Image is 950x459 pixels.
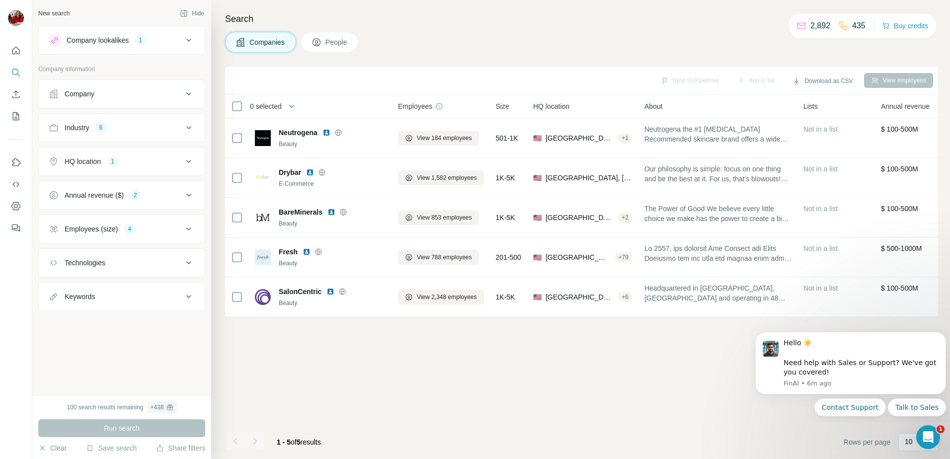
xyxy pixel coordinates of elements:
[65,224,118,234] div: Employees (size)
[803,244,838,252] span: Not in a list
[881,125,918,133] span: $ 100-500M
[279,167,301,177] span: Drybar
[255,210,271,226] img: Logo of BareMinerals
[398,131,479,146] button: View 184 employees
[881,284,918,292] span: $ 100-500M
[279,287,321,297] span: SalonCentric
[533,252,542,262] span: 🇺🇸
[8,219,24,237] button: Feedback
[546,133,614,143] span: [GEOGRAPHIC_DATA], [GEOGRAPHIC_DATA]
[810,20,830,32] p: 2,892
[618,213,633,222] div: + 2
[38,9,70,18] div: New search
[39,285,205,308] button: Keywords
[327,208,335,216] img: LinkedIn logo
[533,101,569,111] span: HQ location
[130,191,141,200] div: 2
[279,179,386,188] div: E-Commerce
[39,251,205,275] button: Technologies
[533,292,542,302] span: 🇺🇸
[306,168,314,176] img: LinkedIn logo
[644,204,792,224] span: The Power of Good We believe every little choice we make has the power to create a big difference...
[881,101,930,111] span: Annual revenue
[546,173,633,183] span: [GEOGRAPHIC_DATA], [US_STATE]
[297,438,301,446] span: 5
[496,252,521,262] span: 201-500
[279,259,386,268] div: Beauty
[277,438,321,446] span: results
[325,37,348,47] span: People
[8,42,24,60] button: Quick start
[905,437,913,447] p: 10
[8,153,24,171] button: Use Surfe on LinkedIn
[417,134,472,143] span: View 184 employees
[546,213,614,223] span: [GEOGRAPHIC_DATA], [US_STATE]
[65,89,94,99] div: Company
[156,443,205,453] button: Share filters
[417,253,472,262] span: View 788 employees
[86,443,137,453] button: Save search
[107,157,118,166] div: 1
[417,293,477,302] span: View 2,348 employees
[255,130,271,146] img: Logo of Neutrogena
[398,290,484,305] button: View 2,348 employees
[618,134,633,143] div: + 1
[546,292,614,302] span: [GEOGRAPHIC_DATA], [US_STATE]
[417,213,472,222] span: View 853 employees
[8,85,24,103] button: Enrich CSV
[279,299,386,307] div: Beauty
[95,123,107,132] div: 6
[546,252,611,262] span: [GEOGRAPHIC_DATA], [US_STATE]
[38,65,205,74] p: Company information
[881,205,918,213] span: $ 100-500M
[65,190,124,200] div: Annual revenue ($)
[496,133,518,143] span: 501-1K
[844,437,890,447] span: Rows per page
[39,28,205,52] button: Company lookalikes1
[644,124,792,144] span: Neutrogena the #1 [MEDICAL_DATA] Recommended skincare brand offers a wide range of skin and hair ...
[124,225,135,233] div: 4
[67,35,129,45] div: Company lookalikes
[644,164,792,184] span: Our philosophy is simple: focus on one thing and be the best at it. For us, that's blowouts! Eith...
[173,6,211,21] button: Hide
[255,174,271,181] img: Logo of Drybar
[615,253,633,262] div: + 79
[618,293,633,302] div: + 6
[39,150,205,173] button: HQ location1
[881,244,922,252] span: $ 500-1000M
[250,101,282,111] span: 0 selected
[39,82,205,106] button: Company
[39,183,205,207] button: Annual revenue ($)2
[786,74,860,88] button: Download as CSV
[65,156,101,166] div: HQ location
[38,443,67,453] button: Clear
[8,175,24,193] button: Use Surfe API
[322,129,330,137] img: LinkedIn logo
[751,323,950,422] iframe: Intercom notifications message
[496,213,515,223] span: 1K-5K
[8,64,24,81] button: Search
[279,219,386,228] div: Beauty
[398,250,479,265] button: View 788 employees
[39,116,205,140] button: Industry6
[644,283,792,303] span: Headquartered in [GEOGRAPHIC_DATA], [GEOGRAPHIC_DATA] and operating in 48 states, SalonCentric is...
[8,107,24,125] button: My lists
[8,197,24,215] button: Dashboard
[803,165,838,173] span: Not in a list
[65,258,105,268] div: Technologies
[249,37,286,47] span: Companies
[326,288,334,296] img: LinkedIn logo
[279,140,386,149] div: Beauty
[496,173,515,183] span: 1K-5K
[398,170,484,185] button: View 1,582 employees
[937,425,945,433] span: 1
[644,101,663,111] span: About
[644,243,792,263] span: Lo 2557, ips dolorsit Ame Consect adi Elits Doeiusmo tem inc utla etd magnaa enim adm veni quisno...
[398,210,479,225] button: View 853 employees
[533,133,542,143] span: 🇺🇸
